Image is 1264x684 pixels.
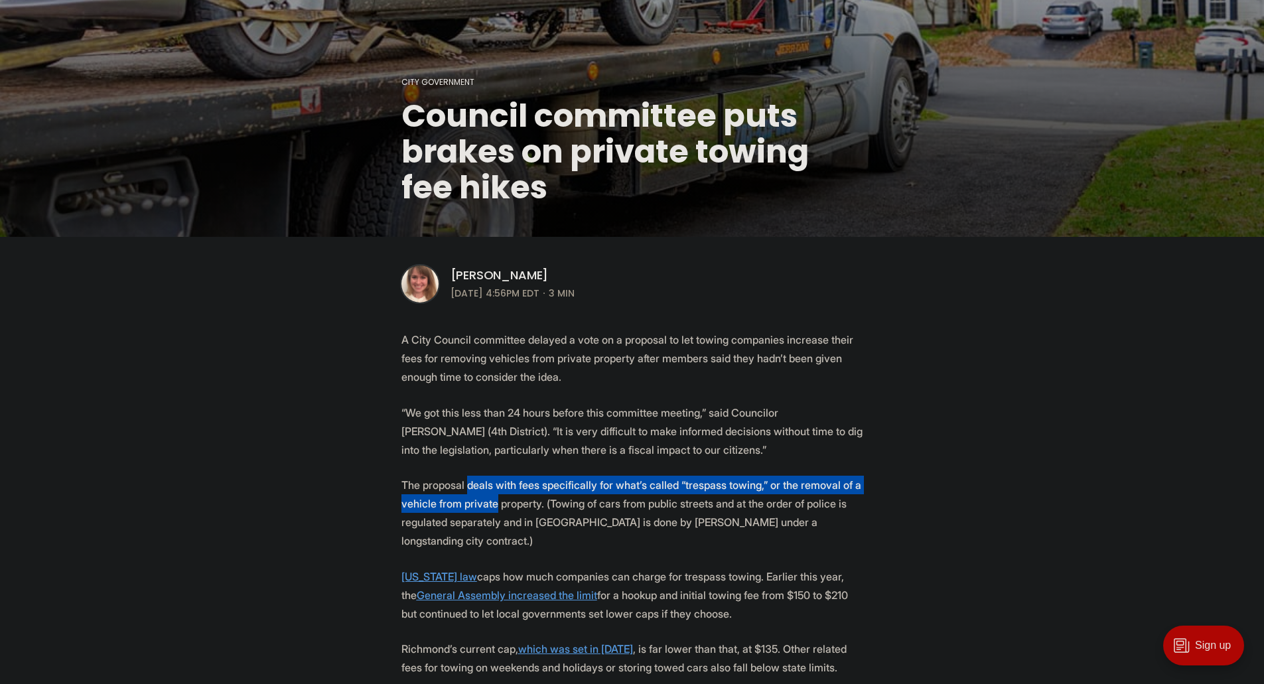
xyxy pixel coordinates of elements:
[518,642,633,655] a: which was set in [DATE]
[451,285,539,301] time: [DATE] 4:56PM EDT
[401,570,477,583] a: [US_STATE] law
[401,640,863,677] p: Richmond’s current cap, , is far lower than that, at $135. Other related fees for towing on weeke...
[401,476,863,550] p: The proposal deals with fees specifically for what’s called “trespass towing,” or the removal of ...
[401,330,863,386] p: A City Council committee delayed a vote on a proposal to let towing companies increase their fees...
[1152,619,1264,684] iframe: portal-trigger
[401,98,863,206] h1: Council committee puts brakes on private towing fee hikes
[401,265,439,303] img: Sarah Vogelsong
[401,403,863,459] p: “We got this less than 24 hours before this committee meeting,” said Councilor [PERSON_NAME] (4th...
[401,567,863,623] p: caps how much companies can charge for trespass towing. Earlier this year, the for a hookup and i...
[451,267,549,283] a: [PERSON_NAME]
[417,588,597,602] a: General Assembly increased the limit
[401,76,474,88] a: City Government
[549,285,575,301] span: 3 min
